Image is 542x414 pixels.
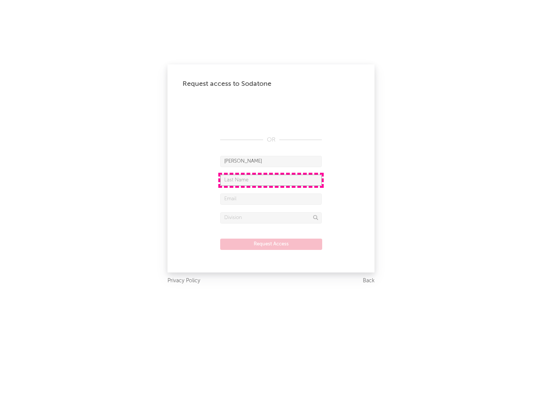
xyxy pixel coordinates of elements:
input: Last Name [220,175,322,186]
button: Request Access [220,239,322,250]
div: OR [220,135,322,145]
a: Back [363,276,375,286]
div: Request access to Sodatone [183,79,359,88]
input: Division [220,212,322,224]
input: Email [220,193,322,205]
a: Privacy Policy [167,276,200,286]
input: First Name [220,156,322,167]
